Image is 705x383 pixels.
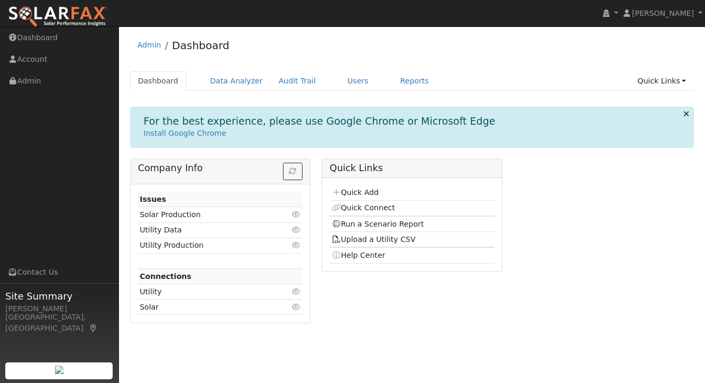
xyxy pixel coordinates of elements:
h5: Quick Links [329,163,494,174]
div: [GEOGRAPHIC_DATA], [GEOGRAPHIC_DATA] [5,312,113,334]
div: [PERSON_NAME] [5,303,113,314]
a: Quick Connect [332,203,395,212]
h5: Company Info [138,163,303,174]
h1: For the best experience, please use Google Chrome or Microsoft Edge [144,115,496,127]
a: Quick Add [332,188,379,197]
td: Utility [138,284,276,300]
i: Click to view [291,241,301,249]
td: Solar [138,300,276,315]
i: Click to view [291,211,301,218]
i: Click to view [291,303,301,311]
a: Admin [138,41,161,49]
td: Utility Production [138,238,276,253]
strong: Connections [140,272,191,281]
a: Dashboard [172,39,230,52]
a: Reports [392,71,437,91]
a: Upload a Utility CSV [332,235,416,244]
strong: Issues [140,195,166,203]
img: SolarFax [8,6,107,28]
a: Install Google Chrome [144,129,226,137]
a: Users [340,71,377,91]
td: Utility Data [138,222,276,238]
span: [PERSON_NAME] [632,9,694,17]
a: Data Analyzer [202,71,271,91]
td: Solar Production [138,207,276,222]
img: retrieve [55,366,63,374]
a: Run a Scenario Report [332,220,424,228]
i: Click to view [291,226,301,233]
a: Audit Trail [271,71,324,91]
span: Site Summary [5,289,113,303]
a: Dashboard [130,71,187,91]
a: Quick Links [629,71,694,91]
i: Click to view [291,288,301,295]
a: Help Center [332,251,386,259]
a: Map [89,324,98,332]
